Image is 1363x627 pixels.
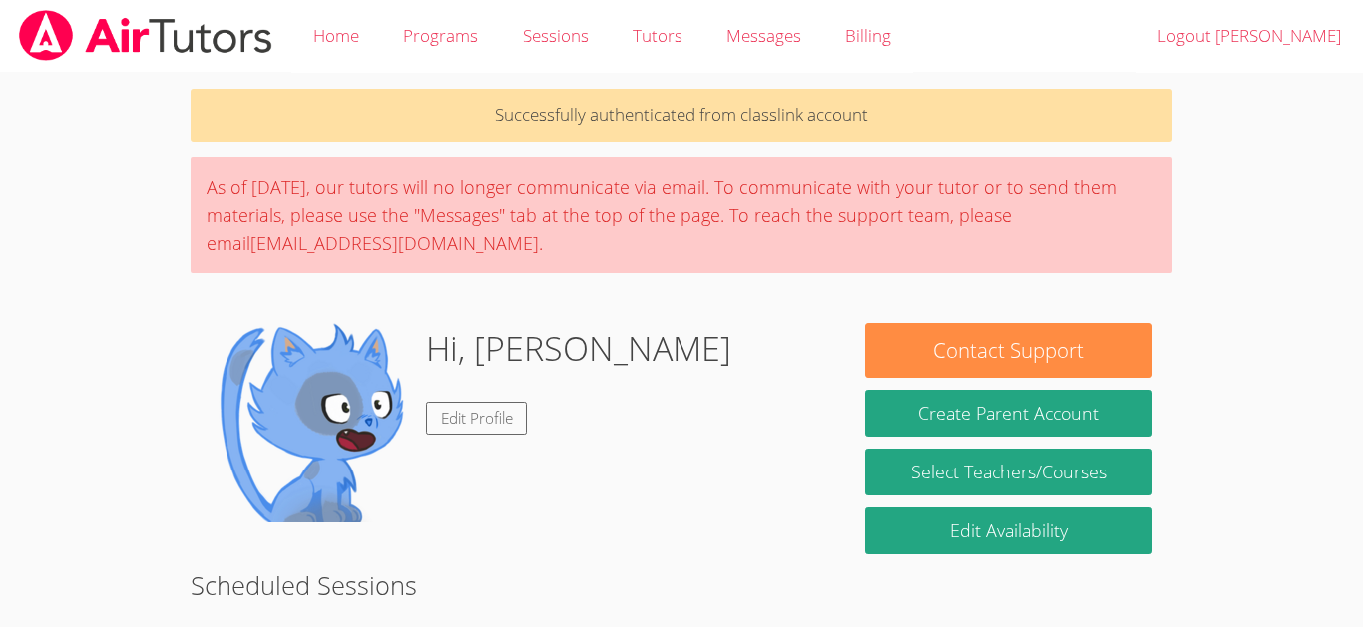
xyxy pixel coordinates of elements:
div: As of [DATE], our tutors will no longer communicate via email. To communicate with your tutor or ... [191,157,1172,273]
p: Successfully authenticated from classlink account [191,89,1172,142]
span: Messages [726,24,801,47]
h1: Hi, [PERSON_NAME] [426,323,731,374]
button: Create Parent Account [865,390,1152,437]
a: Select Teachers/Courses [865,449,1152,495]
img: default.png [211,323,410,522]
button: Contact Support [865,323,1152,378]
h2: Scheduled Sessions [191,566,1172,604]
a: Edit Availability [865,507,1152,554]
a: Edit Profile [426,402,528,435]
img: airtutors_banner-c4298cdbf04f3fff15de1276eac7730deb9818008684d7c2e4769d2f7ddbe033.png [17,10,274,61]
